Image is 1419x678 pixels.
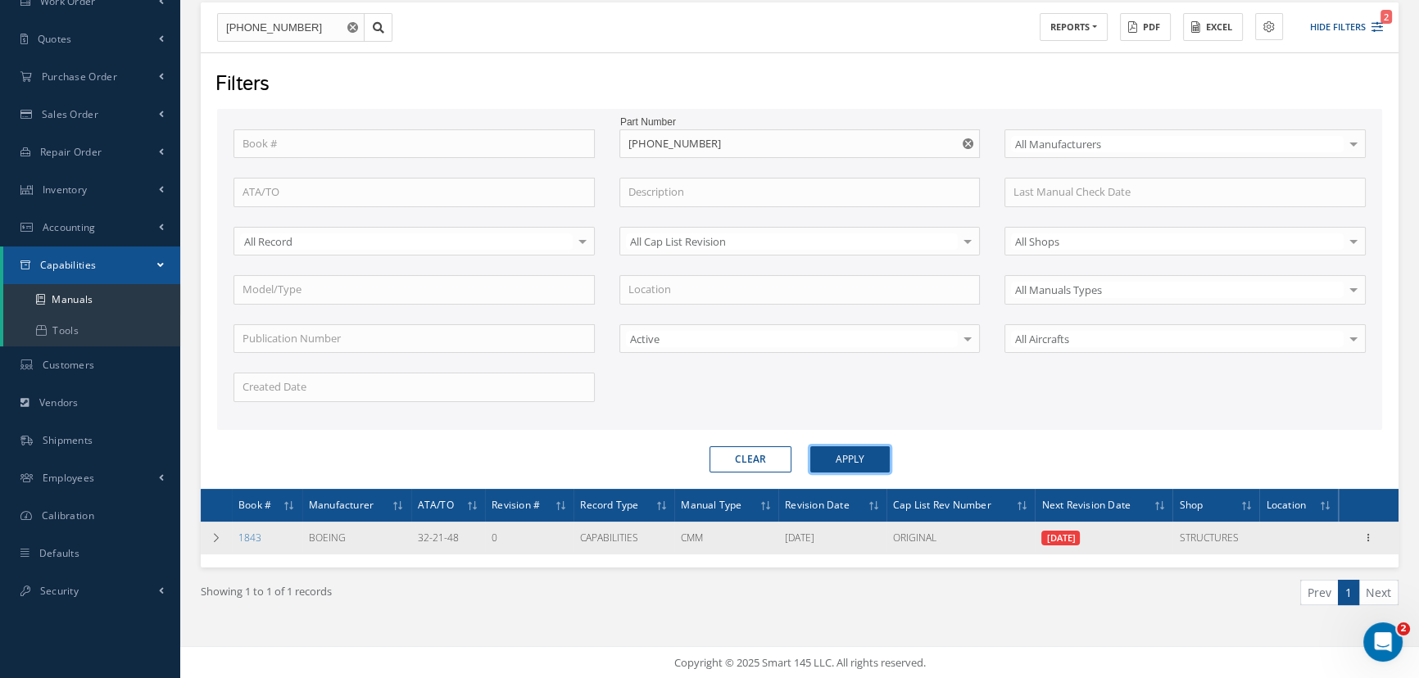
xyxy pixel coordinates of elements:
span: Purchase Order [42,70,117,84]
a: Tools [3,315,180,346]
span: Capabilities [40,258,97,272]
span: Active [626,331,959,347]
span: Manual Type [681,496,741,512]
span: Calibration [42,508,94,522]
span: Shipments [43,433,93,447]
button: Reset [344,13,365,43]
span: BOEING [309,531,346,545]
svg: Reset [347,22,358,33]
span: Next Revision Date [1041,496,1131,512]
td: CMM [674,522,778,554]
span: All Shops [1011,233,1344,250]
span: Security [40,584,79,598]
span: Book # [238,496,271,512]
button: PDF [1120,13,1171,42]
span: All Manufacturers [1011,136,1344,152]
span: Location [1266,496,1306,512]
span: Vendors [39,395,79,409]
label: Part Number [620,115,980,129]
td: ORIGINAL [886,522,1036,554]
span: All Manuals Types [1011,282,1344,298]
button: Excel [1183,13,1243,42]
iframe: Intercom live chat [1363,622,1403,662]
td: CAPABILITIES [573,522,674,554]
input: Description [619,178,981,207]
span: Accounting [43,220,96,234]
button: REPORTS [1040,13,1108,42]
span: Revision Date [785,496,850,512]
span: All Record [240,233,573,250]
span: Shop [1179,496,1203,512]
span: Cap List Rev Number [893,496,991,512]
a: Manuals [3,284,180,315]
input: Location [619,275,981,305]
div: Showing 1 to 1 of 1 records [188,580,800,618]
span: 2 [1397,622,1410,635]
input: Created Date [233,373,595,402]
button: Apply [810,446,890,472]
span: All Aircrafts [1011,331,1344,347]
input: Model/Type [233,275,595,305]
input: Book # [233,129,595,159]
input: ATA/TO [233,178,595,207]
a: Capabilities [3,246,180,284]
span: Repair Order [40,145,102,159]
td: STRUCTURES [1172,522,1259,554]
input: Search by PN [217,13,365,43]
td: [DATE] [778,522,886,554]
td: 0 [485,522,573,554]
span: Quotes [38,32,72,46]
input: Last Manual Check Date [1004,178,1366,207]
span: Revision # [492,496,540,512]
a: 1843 [238,531,261,545]
span: Employees [43,471,95,485]
span: ATA/TO [418,496,454,512]
span: All Cap List Revision [626,233,959,250]
span: Sales Order [42,107,98,121]
abbr: Outdated [1041,531,1080,545]
input: Part Number [619,129,981,159]
span: Customers [43,358,95,372]
span: Manufacturer [309,496,374,512]
div: Filters [203,70,1393,101]
button: Hide Filters2 [1295,14,1383,41]
button: Reset [959,129,980,159]
input: Publication Number [233,324,595,354]
span: Record Type [580,496,638,512]
button: Clear [709,446,791,472]
a: 1 [1338,580,1359,605]
span: [DATE] [1041,531,1080,545]
span: 2 [1380,10,1392,24]
span: Defaults [39,546,79,560]
div: Copyright © 2025 Smart 145 LLC. All rights reserved. [197,655,1403,671]
span: Inventory [43,183,88,197]
td: 32-21-48 [411,522,486,554]
svg: Reset [963,138,973,149]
